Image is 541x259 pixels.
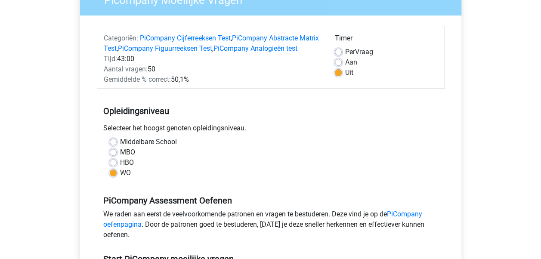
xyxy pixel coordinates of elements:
[213,44,297,52] a: PiCompany Analogieën test
[120,137,177,147] label: Middelbare School
[120,157,134,168] label: HBO
[97,123,445,137] div: Selecteer het hoogst genoten opleidingsniveau.
[97,209,445,244] div: We raden aan eerst de veelvoorkomende patronen en vragen te bestuderen. Deze vind je op de . Door...
[345,68,353,78] label: Uit
[345,47,373,57] label: Vraag
[345,48,355,56] span: Per
[118,44,212,52] a: PiCompany Figuurreeksen Test
[345,57,357,68] label: Aan
[103,195,438,206] h5: PiCompany Assessment Oefenen
[104,65,148,73] span: Aantal vragen:
[120,147,135,157] label: MBO
[335,33,438,47] div: Timer
[97,54,328,64] div: 43:00
[120,168,131,178] label: WO
[104,34,138,42] span: Categoriën:
[97,64,328,74] div: 50
[103,102,438,120] h5: Opleidingsniveau
[97,74,328,85] div: 50,1%
[97,33,328,54] div: , , ,
[104,75,171,83] span: Gemiddelde % correct:
[104,55,117,63] span: Tijd:
[140,34,231,42] a: PiCompany Cijferreeksen Test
